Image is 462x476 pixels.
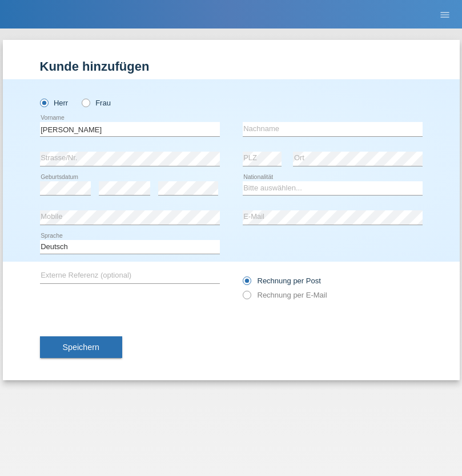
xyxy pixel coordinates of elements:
[243,291,327,299] label: Rechnung per E-Mail
[82,99,111,107] label: Frau
[40,336,122,358] button: Speichern
[40,99,47,106] input: Herr
[243,276,250,291] input: Rechnung per Post
[63,343,99,352] span: Speichern
[433,11,456,18] a: menu
[40,59,423,74] h1: Kunde hinzufügen
[40,99,69,107] label: Herr
[82,99,89,106] input: Frau
[439,9,451,21] i: menu
[243,291,250,305] input: Rechnung per E-Mail
[243,276,321,285] label: Rechnung per Post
